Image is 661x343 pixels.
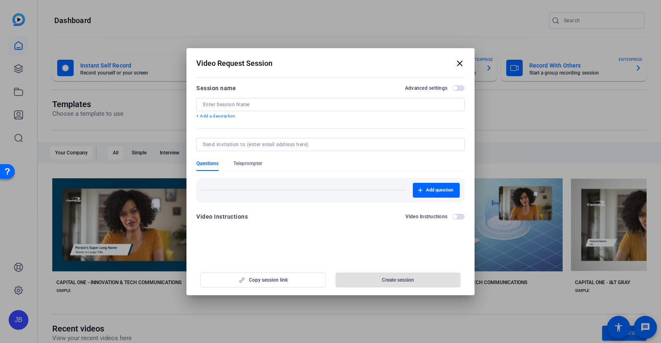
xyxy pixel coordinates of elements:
h2: Video Instructions [405,213,448,220]
input: Send invitation to (enter email address here) [203,141,455,148]
div: Video Request Session [196,58,465,68]
span: Questions [196,160,219,167]
button: Add question [413,183,460,198]
div: Video Instructions [196,212,248,222]
h2: Advanced settings [405,85,447,91]
span: Add question [426,187,453,194]
div: Session name [196,83,236,93]
span: Teleprompter [233,160,262,167]
input: Enter Session Name [203,101,458,108]
mat-icon: close [455,58,465,68]
p: + Add a description [196,113,465,119]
